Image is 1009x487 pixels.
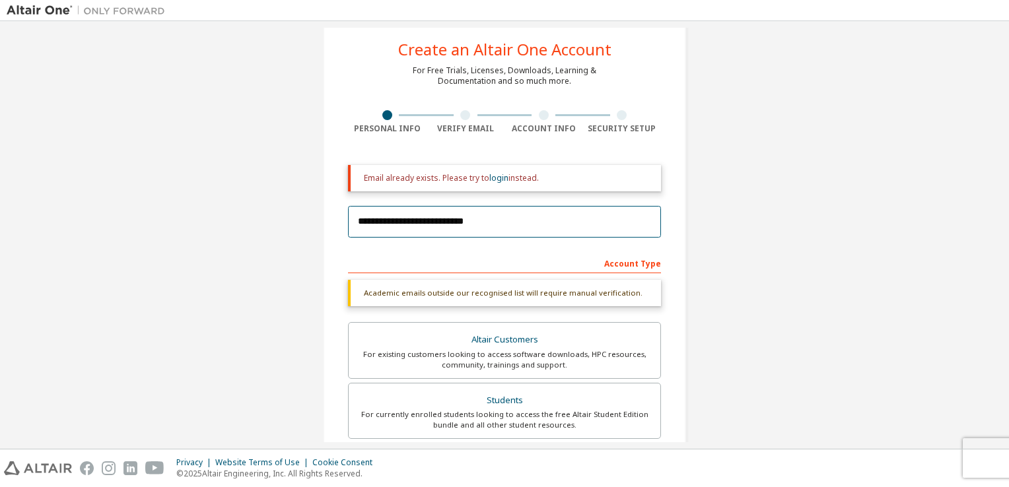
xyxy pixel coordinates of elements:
[7,4,172,17] img: Altair One
[176,468,380,479] p: © 2025 Altair Engineering, Inc. All Rights Reserved.
[348,123,427,134] div: Personal Info
[357,391,652,410] div: Students
[505,123,583,134] div: Account Info
[427,123,505,134] div: Verify Email
[364,173,650,183] div: Email already exists. Please try to instead.
[123,461,137,475] img: linkedin.svg
[176,457,215,468] div: Privacy
[398,42,611,57] div: Create an Altair One Account
[357,331,652,349] div: Altair Customers
[145,461,164,475] img: youtube.svg
[312,457,380,468] div: Cookie Consent
[348,280,661,306] div: Academic emails outside our recognised list will require manual verification.
[489,172,508,183] a: login
[357,349,652,370] div: For existing customers looking to access software downloads, HPC resources, community, trainings ...
[357,409,652,430] div: For currently enrolled students looking to access the free Altair Student Edition bundle and all ...
[413,65,596,86] div: For Free Trials, Licenses, Downloads, Learning & Documentation and so much more.
[215,457,312,468] div: Website Terms of Use
[102,461,116,475] img: instagram.svg
[348,252,661,273] div: Account Type
[583,123,662,134] div: Security Setup
[4,461,72,475] img: altair_logo.svg
[80,461,94,475] img: facebook.svg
